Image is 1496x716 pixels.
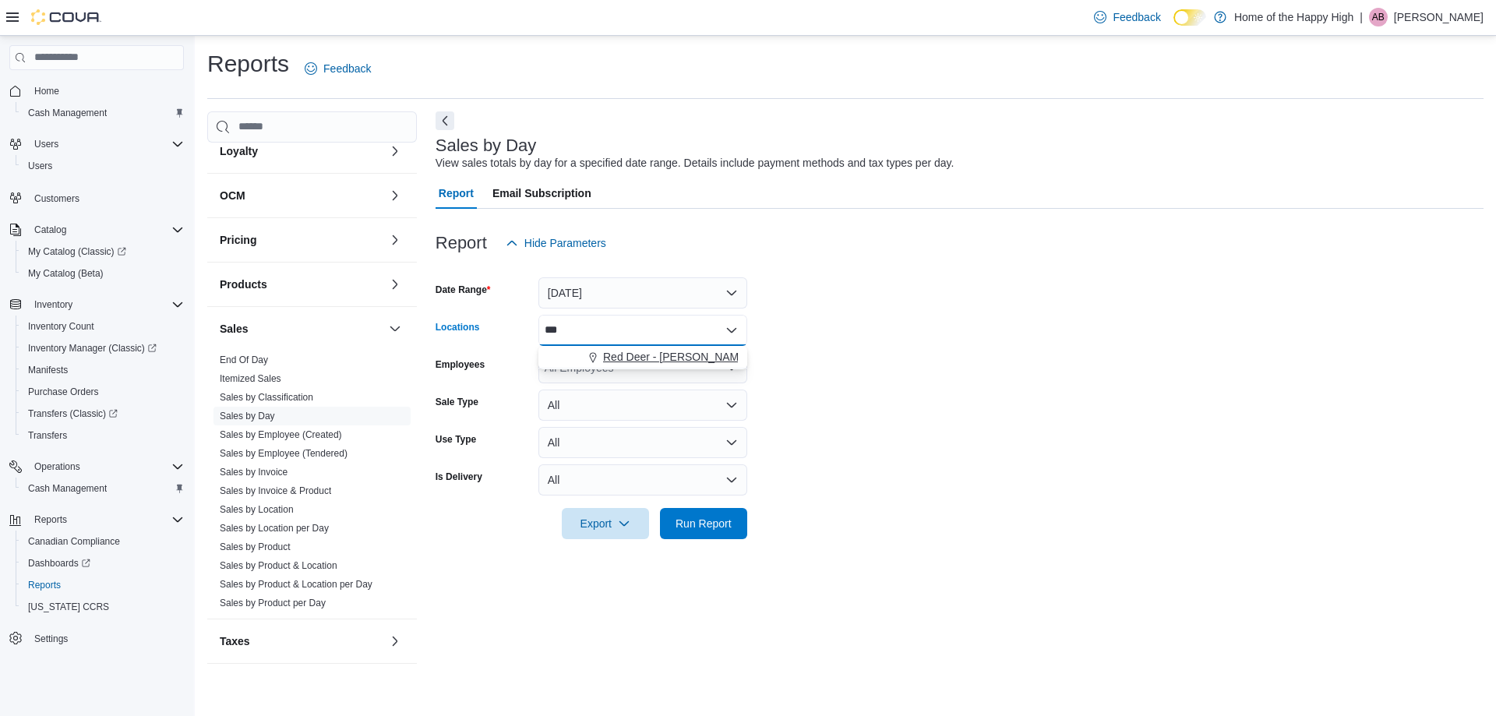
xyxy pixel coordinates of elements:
[28,429,67,442] span: Transfers
[28,342,157,354] span: Inventory Manager (Classic)
[220,597,326,609] span: Sales by Product per Day
[220,522,329,534] span: Sales by Location per Day
[22,598,184,616] span: Washington CCRS
[439,178,474,209] span: Report
[3,294,190,316] button: Inventory
[34,298,72,311] span: Inventory
[220,448,348,459] a: Sales by Employee (Tendered)
[220,579,372,590] a: Sales by Product & Location per Day
[22,317,101,336] a: Inventory Count
[22,264,110,283] a: My Catalog (Beta)
[28,535,120,548] span: Canadian Compliance
[1113,9,1160,25] span: Feedback
[220,143,383,159] button: Loyalty
[22,554,184,573] span: Dashboards
[34,138,58,150] span: Users
[436,136,537,155] h3: Sales by Day
[220,410,275,422] span: Sales by Day
[22,104,184,122] span: Cash Management
[3,219,190,241] button: Catalog
[436,396,478,408] label: Sale Type
[22,532,184,551] span: Canadian Compliance
[1369,8,1388,26] div: Ashley Boychuk
[207,48,289,79] h1: Reports
[220,598,326,608] a: Sales by Product per Day
[220,504,294,515] a: Sales by Location
[22,404,184,423] span: Transfers (Classic)
[16,574,190,596] button: Reports
[28,188,184,207] span: Customers
[22,242,132,261] a: My Catalog (Classic)
[28,629,184,648] span: Settings
[436,433,476,446] label: Use Type
[1360,8,1363,26] p: |
[220,633,383,649] button: Taxes
[436,471,482,483] label: Is Delivery
[16,403,190,425] a: Transfers (Classic)
[22,339,163,358] a: Inventory Manager (Classic)
[16,155,190,177] button: Users
[220,429,342,440] a: Sales by Employee (Created)
[220,188,245,203] h3: OCM
[22,157,58,175] a: Users
[436,234,487,252] h3: Report
[22,361,184,379] span: Manifests
[436,111,454,130] button: Next
[386,275,404,294] button: Products
[436,284,491,296] label: Date Range
[16,263,190,284] button: My Catalog (Beta)
[492,178,591,209] span: Email Subscription
[538,277,747,309] button: [DATE]
[22,264,184,283] span: My Catalog (Beta)
[220,578,372,591] span: Sales by Product & Location per Day
[220,277,267,292] h3: Products
[16,381,190,403] button: Purchase Orders
[436,155,954,171] div: View sales totals by day for a specified date range. Details include payment methods and tax type...
[28,364,68,376] span: Manifests
[323,61,371,76] span: Feedback
[22,157,184,175] span: Users
[22,242,184,261] span: My Catalog (Classic)
[220,541,291,552] a: Sales by Product
[16,359,190,381] button: Manifests
[220,354,268,366] span: End Of Day
[386,231,404,249] button: Pricing
[725,324,738,337] button: Close list of options
[3,509,190,531] button: Reports
[22,361,74,379] a: Manifests
[22,576,184,594] span: Reports
[31,9,101,25] img: Cova
[220,373,281,384] a: Itemized Sales
[28,295,79,314] button: Inventory
[28,407,118,420] span: Transfers (Classic)
[220,143,258,159] h3: Loyalty
[676,516,732,531] span: Run Report
[1372,8,1385,26] span: AB
[524,235,606,251] span: Hide Parameters
[3,627,190,650] button: Settings
[28,135,184,153] span: Users
[220,354,268,365] a: End Of Day
[22,426,184,445] span: Transfers
[220,541,291,553] span: Sales by Product
[16,241,190,263] a: My Catalog (Classic)
[386,319,404,338] button: Sales
[3,133,190,155] button: Users
[220,485,331,497] span: Sales by Invoice & Product
[220,232,256,248] h3: Pricing
[220,372,281,385] span: Itemized Sales
[28,630,74,648] a: Settings
[220,321,383,337] button: Sales
[220,467,288,478] a: Sales by Invoice
[386,186,404,205] button: OCM
[220,523,329,534] a: Sales by Location per Day
[538,346,747,369] button: Red Deer - [PERSON_NAME] Place - Fire & Flower
[16,531,190,552] button: Canadian Compliance
[28,386,99,398] span: Purchase Orders
[22,598,115,616] a: [US_STATE] CCRS
[28,557,90,570] span: Dashboards
[1234,8,1353,26] p: Home of the Happy High
[22,404,124,423] a: Transfers (Classic)
[603,349,854,365] span: Red Deer - [PERSON_NAME] Place - Fire & Flower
